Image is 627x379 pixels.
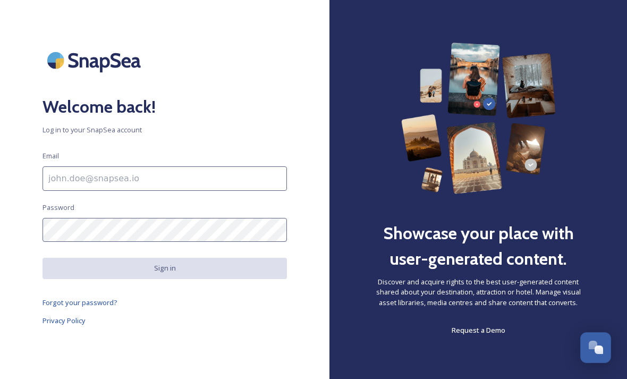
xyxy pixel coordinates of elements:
a: Privacy Policy [43,314,287,327]
h2: Showcase your place with user-generated content. [372,221,584,272]
h2: Welcome back! [43,94,287,120]
span: Log in to your SnapSea account [43,125,287,135]
span: Email [43,151,59,161]
button: Sign in [43,258,287,279]
img: SnapSea Logo [43,43,149,78]
a: Forgot your password? [43,296,287,309]
span: Privacy Policy [43,316,86,325]
button: Open Chat [580,332,611,363]
span: Discover and acquire rights to the best user-generated content shared about your destination, att... [372,277,584,308]
img: 63b42ca75bacad526042e722_Group%20154-p-800.png [401,43,556,194]
span: Forgot your password? [43,298,117,307]
input: john.doe@snapsea.io [43,166,287,191]
span: Password [43,203,74,213]
a: Request a Demo [452,324,505,336]
span: Request a Demo [452,325,505,335]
